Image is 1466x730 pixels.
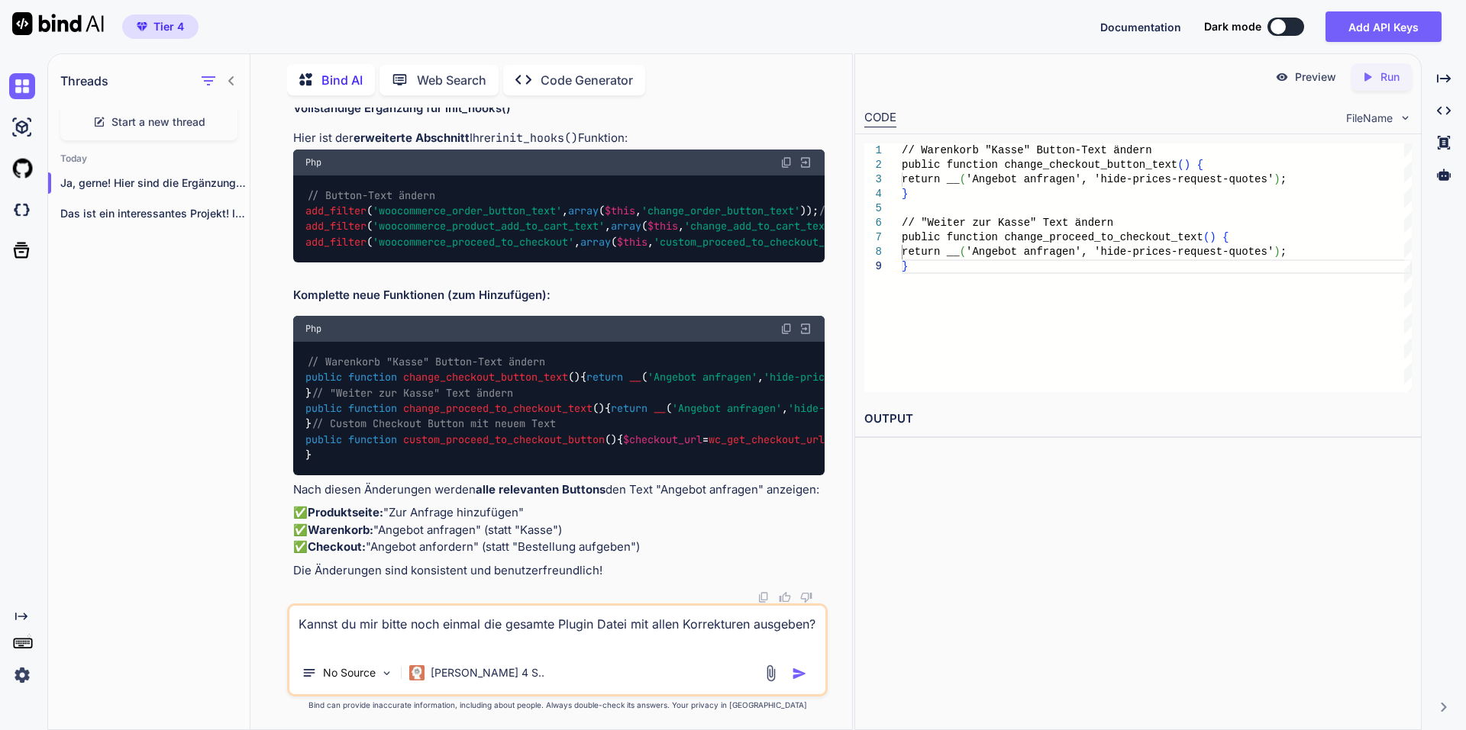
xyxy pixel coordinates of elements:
img: Pick Models [380,667,393,680]
span: { [1222,231,1229,243]
span: ; [1280,173,1286,185]
p: Das ist ein interessantes Projekt! Ich helfe... [60,206,250,221]
span: return [611,401,647,415]
span: } [902,188,908,200]
div: 6 [864,216,882,230]
span: 'hide-prices-request-quotes' [788,401,959,415]
span: 'change_order_button_text' [641,204,800,217]
h2: Komplette neue Funktionen (zum Hinzufügen): [293,287,825,304]
span: Start a new thread [111,114,205,130]
p: Run [1380,69,1400,85]
p: ✅ "Zur Anfrage hinzufügen" ✅ "Angebot anfragen" (statt "Kasse") ✅ "Angebot anfordern" (statt "Bes... [293,504,825,556]
span: public [305,371,342,384]
span: $this [647,220,678,233]
img: icon [792,666,807,681]
span: ( [1177,159,1183,171]
img: chevron down [1399,111,1412,124]
div: 9 [864,259,882,274]
span: 'Angebot anfragen' [672,401,782,415]
span: 'change_add_to_cart_text' [684,220,837,233]
img: dislike [800,591,812,603]
h1: Threads [60,72,108,90]
span: Tier 4 [153,19,184,34]
span: // Warenkorb "Kasse" Button-Text ändern [307,355,545,368]
span: 'Angebot anfragen', 'hide-prices-request-quotes' [966,173,1274,185]
img: copy [780,156,793,169]
p: Preview [1295,69,1336,85]
span: ) [1274,246,1280,258]
span: { [1196,159,1203,171]
span: // Button-Text ändern [307,188,435,202]
span: array [568,204,599,217]
span: function [348,401,397,415]
button: Add API Keys [1326,11,1442,42]
span: public [305,401,342,415]
p: Nach diesen Änderungen werden den Text "Angebot anfragen" anzeigen: [293,481,825,499]
span: ) [1183,159,1190,171]
span: custom_proceed_to_checkout_button [403,433,605,446]
span: ) [1209,231,1216,243]
span: ) [1274,173,1280,185]
span: Php [305,156,321,169]
span: function [348,433,397,446]
span: 'woocommerce_proceed_to_checkout' [373,235,574,249]
h2: Today [48,153,250,165]
span: } [902,260,908,272]
span: add_filter [305,220,366,233]
div: 5 [864,201,882,216]
span: public [305,433,342,446]
span: 'Angebot anfragen', 'hide-prices-request-quotes' [966,246,1274,258]
span: 'hide-prices-request-quotes' [764,371,935,384]
span: ( ) [348,371,580,384]
span: __ [629,371,641,384]
p: Code Generator [541,71,633,89]
span: ( ) [348,433,617,446]
span: array [611,220,641,233]
strong: alle relevanten Buttons [476,482,605,497]
span: $checkout_url [623,433,702,446]
span: ; [1280,246,1286,258]
img: copy [757,591,770,603]
span: // Custom Checkout Button mit neuem Text [312,417,556,431]
strong: Checkout: [308,539,366,554]
p: [PERSON_NAME] 4 S.. [431,665,544,680]
h2: Vollständige Ergänzung für init_hooks() [293,100,825,117]
p: Web Search [417,71,486,89]
img: copy [780,323,793,335]
span: // "Weiter zur Kasse" Text ändern [312,386,513,400]
span: $this [605,204,635,217]
img: githubLight [9,156,35,182]
span: public function change_proceed_to_checkout_text [902,231,1203,243]
img: Claude 4 Sonnet [409,665,425,680]
div: 2 [864,158,882,172]
span: ( ) [348,401,605,415]
span: Documentation [1100,21,1181,34]
span: ( [1203,231,1209,243]
strong: Produktseite: [308,505,383,519]
img: Bind AI [12,12,104,35]
span: return __ [902,173,960,185]
span: // Warenkorb-Button-Text ändern [819,204,1008,217]
img: darkCloudIdeIcon [9,197,35,223]
p: Die Änderungen sind konsistent und benutzerfreundlich! [293,562,825,580]
p: Hier ist der Ihrer Funktion: [293,130,825,147]
img: preview [1275,70,1289,84]
span: change_checkout_button_text [403,371,568,384]
img: settings [9,662,35,688]
p: Bind can provide inaccurate information, including about people. Always double-check its answers.... [287,699,828,711]
strong: Warenkorb: [308,523,373,537]
img: ai-studio [9,114,35,140]
span: // "Weiter zur Kasse" Text ändern [902,217,1113,229]
span: ( [959,246,965,258]
span: Php [305,323,321,335]
span: ( [959,173,965,185]
p: No Source [323,665,376,680]
span: 'custom_proceed_to_checkout_button' [654,235,867,249]
img: premium [137,22,147,31]
strong: erweiterte Abschnitt [354,130,470,145]
div: 4 [864,187,882,201]
span: 'Angebot anfragen' [647,371,757,384]
span: 'woocommerce_product_add_to_cart_text' [373,220,605,233]
span: function [348,371,397,384]
button: Documentation [1100,19,1181,35]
